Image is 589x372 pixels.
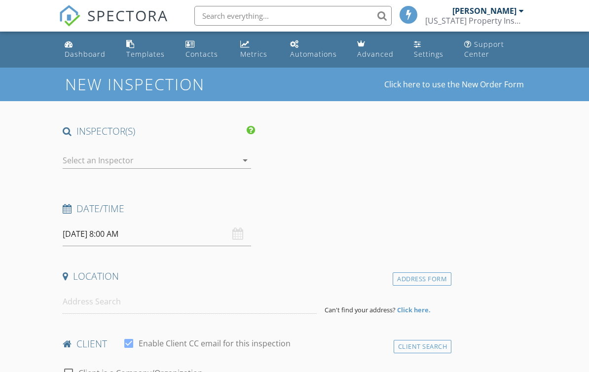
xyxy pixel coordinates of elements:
img: The Best Home Inspection Software - Spectora [59,5,80,27]
i: arrow_drop_down [239,154,251,166]
h4: Date/Time [63,202,447,215]
div: Dashboard [65,49,106,59]
h4: Location [63,270,447,283]
a: Dashboard [61,36,114,64]
a: Metrics [236,36,278,64]
label: Enable Client CC email for this inspection [139,338,291,348]
h4: client [63,337,447,350]
a: Settings [410,36,452,64]
input: Search everything... [194,6,392,26]
div: Client Search [394,340,452,353]
input: Address Search [63,290,317,314]
div: Georgia Property Inspectors [425,16,524,26]
div: Settings [414,49,443,59]
div: Templates [126,49,165,59]
h1: New Inspection [65,75,284,93]
h4: INSPECTOR(S) [63,125,255,138]
a: Advanced [353,36,402,64]
div: Contacts [185,49,218,59]
input: Select date [63,222,251,246]
div: Advanced [357,49,394,59]
a: SPECTORA [59,13,168,34]
span: SPECTORA [87,5,168,26]
div: [PERSON_NAME] [452,6,516,16]
div: Address Form [393,272,451,286]
a: Contacts [182,36,228,64]
a: Click here to use the New Order Form [384,80,524,88]
span: Can't find your address? [325,305,396,314]
a: Support Center [460,36,528,64]
strong: Click here. [397,305,431,314]
div: Support Center [464,39,504,59]
div: Metrics [240,49,267,59]
a: Templates [122,36,174,64]
div: Automations [290,49,337,59]
a: Automations (Basic) [286,36,345,64]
